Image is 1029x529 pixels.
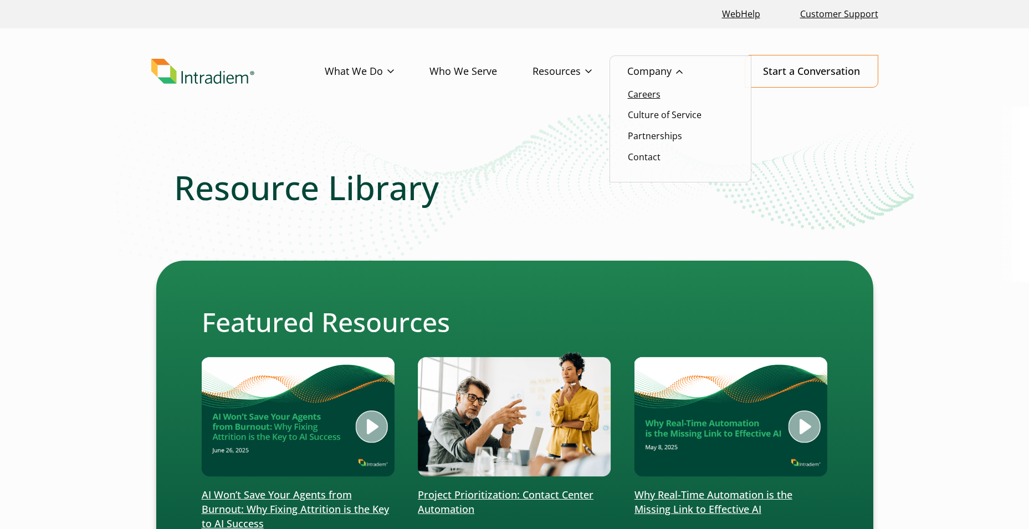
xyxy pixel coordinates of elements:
[151,59,254,84] img: Intradiem
[634,488,828,517] p: Why Real-Time Automation is the Missing Link to Effective AI
[627,55,718,88] a: Company
[418,488,611,517] p: Project Prioritization: Contact Center Automation
[418,352,611,517] a: Project Prioritization: Contact Center Automation
[174,167,856,207] h1: Resource Library
[628,151,661,163] a: Contact
[429,55,533,88] a: Who We Serve
[745,55,878,88] a: Start a Conversation
[634,352,828,517] a: Why Real-Time Automation is the Missing Link to Effective AI
[325,55,429,88] a: What We Do
[718,2,765,26] a: Link opens in a new window
[533,55,627,88] a: Resources
[628,130,682,142] a: Partnerships
[628,88,661,100] a: Careers
[202,306,828,338] h2: Featured Resources
[151,59,325,84] a: Link to homepage of Intradiem
[628,109,702,121] a: Culture of Service
[796,2,883,26] a: Customer Support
